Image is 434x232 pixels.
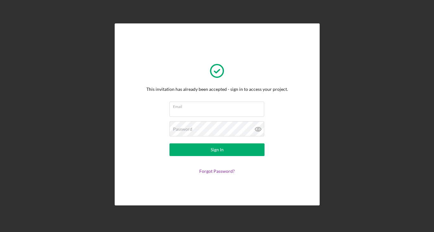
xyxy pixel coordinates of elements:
button: Sign In [169,143,265,156]
a: Forgot Password? [199,168,235,174]
div: Sign In [211,143,224,156]
label: Password [173,127,192,132]
div: This invitation has already been accepted - sign in to access your project. [146,87,288,92]
label: Email [173,102,264,109]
